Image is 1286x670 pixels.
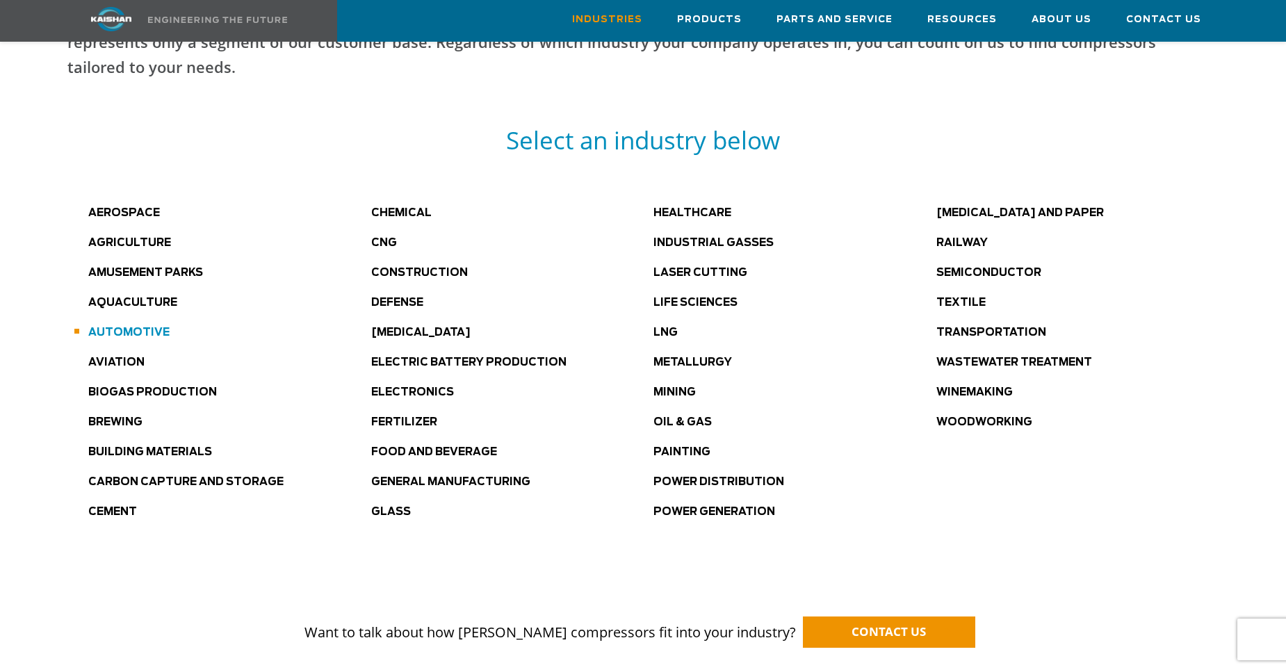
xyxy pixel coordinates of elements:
a: Agriculture [88,238,171,248]
a: Healthcare [653,208,731,218]
img: kaishan logo [59,7,163,31]
a: Metallurgy [653,357,732,368]
a: [MEDICAL_DATA] [371,327,471,338]
a: Semiconductor [936,268,1041,278]
span: About Us [1032,12,1091,28]
a: Cement [88,507,137,517]
a: Defense [371,297,423,308]
a: Building Materials [88,447,212,457]
a: LNG [653,327,678,338]
img: Engineering the future [148,17,287,23]
a: Aquaculture [88,297,177,308]
a: Construction [371,268,468,278]
a: Power Distribution [653,477,784,487]
a: CONTACT US [803,616,975,648]
a: Products [677,1,742,38]
a: About Us [1032,1,1091,38]
a: Aviation [88,357,145,368]
a: Textile [936,297,986,308]
a: Carbon Capture and Storage [88,477,284,487]
a: Painting [653,447,710,457]
a: Aerospace [88,208,160,218]
a: Contact Us [1126,1,1201,38]
a: Chemical [371,208,432,218]
a: Mining [653,387,696,398]
span: Contact Us [1126,12,1201,28]
a: Food and Beverage [371,447,497,457]
a: Fertilizer [371,417,437,427]
a: Railway [936,238,988,248]
a: Brewing [88,417,143,427]
a: Electric Battery Production [371,357,567,368]
span: Parts and Service [776,12,893,28]
span: Resources [927,12,997,28]
span: Industries [572,12,642,28]
p: Want to talk about how [PERSON_NAME] compressors fit into your industry? [67,596,1219,643]
a: Automotive [88,327,170,338]
a: Biogas production [88,387,217,398]
a: Life Sciences [653,297,738,308]
a: [MEDICAL_DATA] and Paper [936,208,1104,218]
a: Woodworking [936,417,1032,427]
span: Products [677,12,742,28]
a: Industrial Gasses [653,238,774,248]
a: CNG [371,238,397,248]
h5: Select an industry below [67,124,1219,156]
span: CONTACT US [852,623,926,639]
a: Glass [371,507,411,517]
a: Electronics [371,387,454,398]
a: Industries [572,1,642,38]
a: Parts and Service [776,1,893,38]
a: Transportation [936,327,1046,338]
a: General Manufacturing [371,477,530,487]
a: Power Generation [653,507,775,517]
a: Winemaking [936,387,1013,398]
a: Resources [927,1,997,38]
a: Amusement Parks [88,268,203,278]
a: Laser Cutting [653,268,747,278]
a: Wastewater Treatment [936,357,1092,368]
a: Oil & Gas [653,417,712,427]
